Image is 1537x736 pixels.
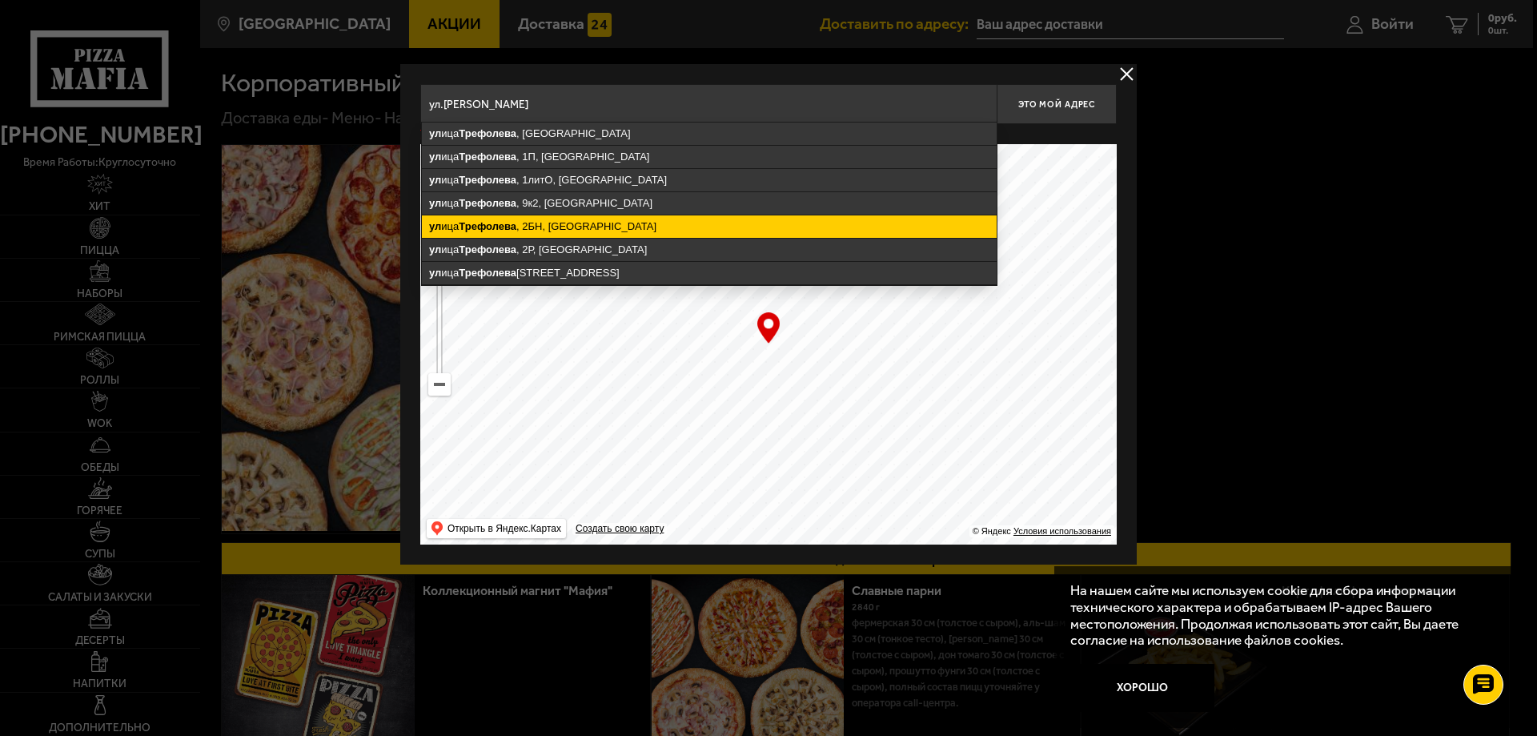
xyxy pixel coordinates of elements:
[422,192,997,215] ymaps: ица , 9к2, [GEOGRAPHIC_DATA]
[459,151,516,163] ymaps: Трефолева
[427,519,566,538] ymaps: Открыть в Яндекс.Картах
[459,243,516,255] ymaps: Трефолева
[429,127,441,139] ymaps: ул
[1117,64,1137,84] button: delivery type
[973,526,1011,536] ymaps: © Яндекс
[420,128,646,141] p: Укажите дом на карте или в поле ввода
[422,123,997,145] ymaps: ица , [GEOGRAPHIC_DATA]
[429,174,441,186] ymaps: ул
[429,220,441,232] ymaps: ул
[447,519,561,538] ymaps: Открыть в Яндекс.Картах
[572,523,667,535] a: Создать свою карту
[1070,664,1214,712] button: Хорошо
[1013,526,1111,536] a: Условия использования
[459,267,516,279] ymaps: Трефолева
[420,84,997,124] input: Введите адрес доставки
[422,215,997,238] ymaps: ица , 2БН, [GEOGRAPHIC_DATA]
[422,239,997,261] ymaps: ица , 2Р, [GEOGRAPHIC_DATA]
[459,197,516,209] ymaps: Трефолева
[429,197,441,209] ymaps: ул
[997,84,1117,124] button: Это мой адрес
[429,267,441,279] ymaps: ул
[422,169,997,191] ymaps: ица , 1литО, [GEOGRAPHIC_DATA]
[459,220,516,232] ymaps: Трефолева
[1070,582,1490,649] p: На нашем сайте мы используем cookie для сбора информации технического характера и обрабатываем IP...
[422,262,997,284] ymaps: ица [STREET_ADDRESS]
[459,174,516,186] ymaps: Трефолева
[429,151,441,163] ymaps: ул
[459,127,516,139] ymaps: Трефолева
[429,243,441,255] ymaps: ул
[422,146,997,168] ymaps: ица , 1П, [GEOGRAPHIC_DATA]
[1018,99,1095,110] span: Это мой адрес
